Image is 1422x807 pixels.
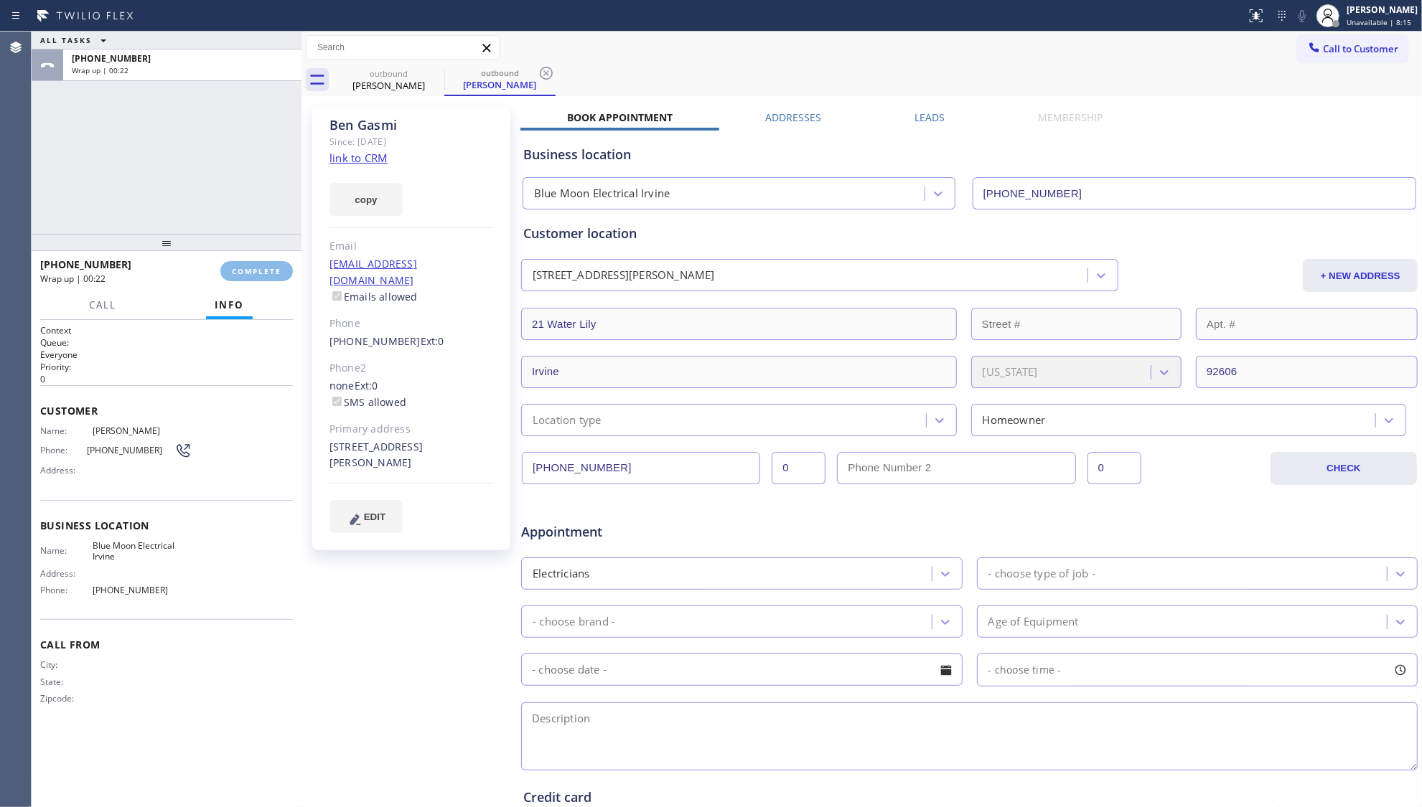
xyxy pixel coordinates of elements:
div: [PERSON_NAME] [1347,4,1418,16]
button: + NEW ADDRESS [1303,259,1418,292]
a: [EMAIL_ADDRESS][DOMAIN_NAME] [329,257,417,287]
button: ALL TASKS [32,32,121,49]
div: Electricians [533,565,589,582]
div: Primary address [329,421,494,438]
div: Email [329,238,494,255]
span: Customer [40,404,293,417]
input: City [521,356,957,388]
span: [PHONE_NUMBER] [93,585,192,595]
input: Phone Number 2 [837,452,1075,484]
span: Wrap up | 00:22 [40,273,106,285]
input: - choose date - [521,653,963,686]
p: Everyone [40,349,293,361]
button: copy [329,183,403,216]
span: City: [40,659,93,670]
div: Homeowner [983,412,1046,428]
span: Name: [40,425,93,436]
div: Since: [DATE] [329,133,494,150]
div: Business location [523,145,1416,164]
label: SMS allowed [329,395,406,409]
span: Call From [40,638,293,651]
span: Ext: 0 [355,379,378,392]
input: Apt. # [1196,308,1418,340]
div: Ben Gasmi [446,64,554,95]
span: [PHONE_NUMBER] [40,258,131,271]
p: 0 [40,373,293,385]
button: CHECK [1271,452,1418,485]
span: EDIT [364,511,385,522]
input: Ext. [772,452,825,484]
input: Search [307,36,499,59]
span: State: [40,676,93,687]
input: Emails allowed [332,291,342,301]
span: Address: [40,568,93,579]
a: link to CRM [329,151,388,165]
span: Zipcode: [40,693,93,704]
div: none [329,378,494,411]
span: [PHONE_NUMBER] [72,52,151,65]
label: Membership [1038,110,1103,124]
div: Credit card [523,788,1416,807]
span: Call [89,298,116,311]
button: Call [80,291,125,319]
button: COMPLETE [220,261,293,281]
span: Unavailable | 8:15 [1347,17,1411,27]
input: Address [521,308,957,340]
span: [PHONE_NUMBER] [87,445,174,456]
label: Book Appointment [567,110,673,124]
a: [PHONE_NUMBER] [329,334,421,348]
input: SMS allowed [332,397,342,406]
div: Phone2 [329,360,494,377]
span: Name: [40,545,93,556]
div: [STREET_ADDRESS][PERSON_NAME] [533,268,715,284]
input: Phone Number [973,177,1417,209]
label: Addresses [766,110,822,124]
span: Call to Customer [1323,42,1398,55]
button: Mute [1292,6,1312,26]
span: Appointment [521,522,818,542]
div: Customer location [523,224,1416,243]
div: Ben Gasmi [329,117,494,133]
span: - choose time - [988,663,1062,676]
label: Leads [915,110,945,124]
button: Call to Customer [1298,35,1408,62]
span: Phone: [40,445,87,456]
h2: Queue: [40,336,293,349]
div: outbound [446,67,554,78]
input: Ext. 2 [1087,452,1141,484]
input: Street # [971,308,1182,340]
span: Ext: 0 [421,334,444,348]
span: COMPLETE [232,266,281,276]
button: EDIT [329,500,403,533]
div: [STREET_ADDRESS][PERSON_NAME] [329,439,494,472]
h2: Priority: [40,361,293,373]
span: ALL TASKS [40,35,92,45]
div: [PERSON_NAME] [446,78,554,91]
button: Info [206,291,253,319]
span: Business location [40,519,293,532]
input: ZIP [1196,356,1418,388]
div: Phone [329,316,494,332]
div: Age of Equipment [988,613,1079,630]
span: [PERSON_NAME] [93,425,192,436]
div: outbound [335,68,443,79]
span: Wrap up | 00:22 [72,65,128,75]
span: Phone: [40,585,93,595]
div: Location type [533,412,602,428]
div: Blue Moon Electrical Irvine [534,186,670,202]
div: - choose brand - [533,613,615,630]
span: Info [215,298,244,311]
div: [PERSON_NAME] [335,79,443,92]
label: Emails allowed [329,290,418,303]
span: Blue Moon Electrical Irvine [93,540,192,562]
div: Ben Gasmi [335,64,443,96]
div: - choose type of job - [988,565,1095,582]
span: Address: [40,465,93,476]
h1: Context [40,324,293,336]
input: Phone Number [522,452,760,484]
